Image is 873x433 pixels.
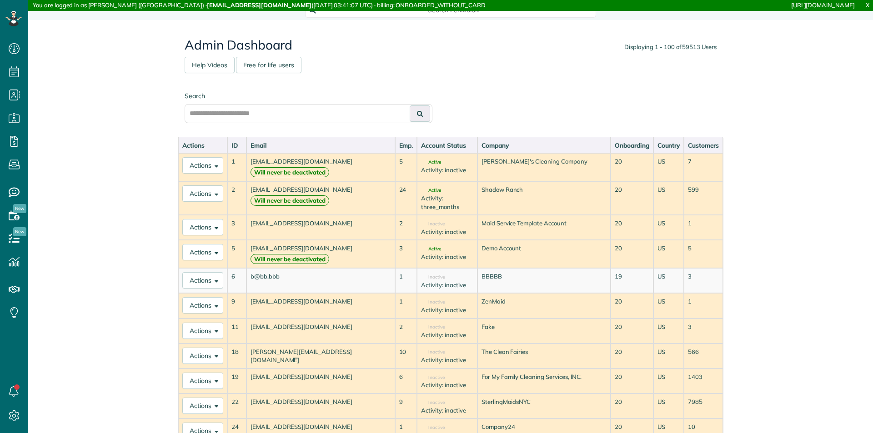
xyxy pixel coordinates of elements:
div: Activity: inactive [421,381,473,389]
div: Activity: inactive [421,406,473,415]
span: Inactive [421,300,445,304]
td: [EMAIL_ADDRESS][DOMAIN_NAME] [246,215,395,240]
strong: [EMAIL_ADDRESS][DOMAIN_NAME] [207,1,311,9]
div: Account Status [421,141,473,150]
div: Country [657,141,680,150]
td: 9 [227,293,246,318]
td: 5 [227,240,246,268]
td: [EMAIL_ADDRESS][DOMAIN_NAME] [246,319,395,343]
button: Actions [182,373,223,389]
span: Inactive [421,425,445,430]
td: US [653,293,684,318]
td: 3 [227,215,246,240]
strong: Will never be deactivated [251,167,329,178]
a: Help Videos [185,57,235,73]
div: Activity: inactive [421,253,473,261]
span: Inactive [421,275,445,279]
td: 11 [227,319,246,343]
span: Active [421,188,441,193]
td: For My Family Cleaning Services, INC. [477,368,611,393]
td: 20 [611,343,653,368]
td: 6 [395,368,417,393]
div: Activity: inactive [421,228,473,236]
td: US [653,181,684,215]
span: Inactive [421,325,445,329]
td: 20 [611,368,653,393]
td: US [653,215,684,240]
div: Activity: inactive [421,306,473,314]
td: 1 [227,153,246,181]
div: Actions [182,141,223,150]
button: Actions [182,185,223,202]
td: 1 [395,293,417,318]
div: Customers [688,141,719,150]
td: US [653,240,684,268]
td: US [653,343,684,368]
td: 19 [227,368,246,393]
a: [URL][DOMAIN_NAME] [791,1,855,9]
td: [PERSON_NAME][EMAIL_ADDRESS][DOMAIN_NAME] [246,343,395,368]
td: 1 [684,215,723,240]
td: 20 [611,215,653,240]
td: 3 [395,240,417,268]
span: New [13,204,26,213]
td: 5 [395,153,417,181]
h2: Admin Dashboard [185,38,717,52]
td: 18 [227,343,246,368]
td: The Clean Fairies [477,343,611,368]
td: US [653,268,684,293]
span: Inactive [421,222,445,226]
span: Inactive [421,350,445,354]
td: 20 [611,240,653,268]
span: Inactive [421,400,445,405]
td: 1 [395,268,417,293]
div: Activity: inactive [421,331,473,339]
td: 7 [684,153,723,181]
button: Actions [182,348,223,364]
td: 20 [611,153,653,181]
td: US [653,393,684,418]
td: SterlingMaidsNYC [477,393,611,418]
span: New [13,227,26,236]
td: 1 [684,293,723,318]
button: Actions [182,157,223,174]
td: 3 [684,319,723,343]
td: 599 [684,181,723,215]
div: ID [231,141,242,150]
td: 5 [684,240,723,268]
td: [EMAIL_ADDRESS][DOMAIN_NAME] [246,153,395,181]
td: [EMAIL_ADDRESS][DOMAIN_NAME] [246,293,395,318]
td: Demo Account [477,240,611,268]
a: Free for life users [236,57,301,73]
td: 566 [684,343,723,368]
td: 10 [395,343,417,368]
td: 2 [227,181,246,215]
td: [EMAIL_ADDRESS][DOMAIN_NAME] [246,181,395,215]
td: Maid Service Template Account [477,215,611,240]
button: Actions [182,323,223,339]
td: US [653,319,684,343]
td: 19 [611,268,653,293]
td: 24 [395,181,417,215]
strong: Will never be deactivated [251,254,329,264]
div: Onboarding [615,141,649,150]
label: Search [185,91,432,100]
td: Shadow Ranch [477,181,611,215]
td: 20 [611,293,653,318]
button: Actions [182,398,223,414]
td: [PERSON_NAME]'s Cleaning Company [477,153,611,181]
td: 6 [227,268,246,293]
td: [EMAIL_ADDRESS][DOMAIN_NAME] [246,240,395,268]
td: 7985 [684,393,723,418]
div: Company [482,141,607,150]
div: Emp. [399,141,413,150]
strong: Will never be deactivated [251,195,329,206]
td: 2 [395,215,417,240]
td: [EMAIL_ADDRESS][DOMAIN_NAME] [246,368,395,393]
td: Fake [477,319,611,343]
div: Activity: inactive [421,356,473,364]
td: [EMAIL_ADDRESS][DOMAIN_NAME] [246,393,395,418]
td: US [653,368,684,393]
td: 22 [227,393,246,418]
span: Active [421,160,441,164]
